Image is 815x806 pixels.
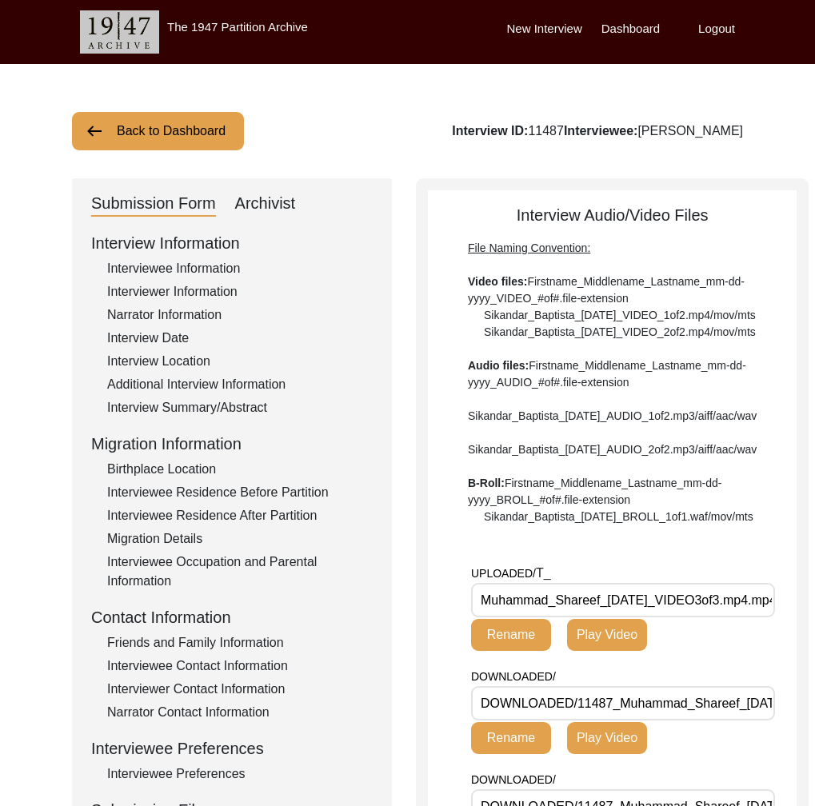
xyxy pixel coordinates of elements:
button: Rename [471,619,551,651]
div: Migration Details [107,529,373,549]
img: header-logo.png [80,10,159,54]
div: Additional Interview Information [107,375,373,394]
div: Interview Audio/Video Files [428,203,797,525]
span: DOWNLOADED/ [471,670,556,683]
div: Interviewee Preferences [107,764,373,784]
button: Rename [471,722,551,754]
div: Submission Form [91,191,216,217]
label: New Interview [507,20,582,38]
div: Archivist [235,191,296,217]
span: DOWNLOADED/ [471,773,556,786]
div: 11487 [PERSON_NAME] [452,122,743,141]
label: Logout [698,20,735,38]
button: Back to Dashboard [72,112,244,150]
div: Interview Location [107,352,373,371]
div: Narrator Information [107,305,373,325]
div: Birthplace Location [107,460,373,479]
div: Interviewee Contact Information [107,656,373,676]
div: Interviewer Contact Information [107,680,373,699]
div: Interviewee Information [107,259,373,278]
div: Interview Date [107,329,373,348]
label: Dashboard [601,20,660,38]
div: Narrator Contact Information [107,703,373,722]
b: Video files: [468,275,527,288]
span: T_ [536,566,551,580]
div: Migration Information [91,432,373,456]
div: Interview Summary/Abstract [107,398,373,417]
b: Interview ID: [452,124,528,138]
div: Interviewer Information [107,282,373,301]
b: B-Roll: [468,477,505,489]
div: Interviewee Residence Before Partition [107,483,373,502]
label: The 1947 Partition Archive [167,20,308,34]
span: UPLOADED/ [471,567,536,580]
div: Interviewee Residence After Partition [107,506,373,525]
b: Audio files: [468,359,529,372]
b: Interviewee: [564,124,637,138]
span: File Naming Convention: [468,241,590,254]
div: Interviewee Preferences [91,736,373,760]
div: Contact Information [91,605,373,629]
img: arrow-left.png [85,122,104,141]
button: Play Video [567,619,647,651]
div: Friends and Family Information [107,633,373,652]
button: Play Video [567,722,647,754]
div: Firstname_Middlename_Lastname_mm-dd-yyyy_VIDEO_#of#.file-extension Sikandar_Baptista_[DATE]_VIDEO... [468,240,757,525]
div: Interviewee Occupation and Parental Information [107,553,373,591]
div: Interview Information [91,231,373,255]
